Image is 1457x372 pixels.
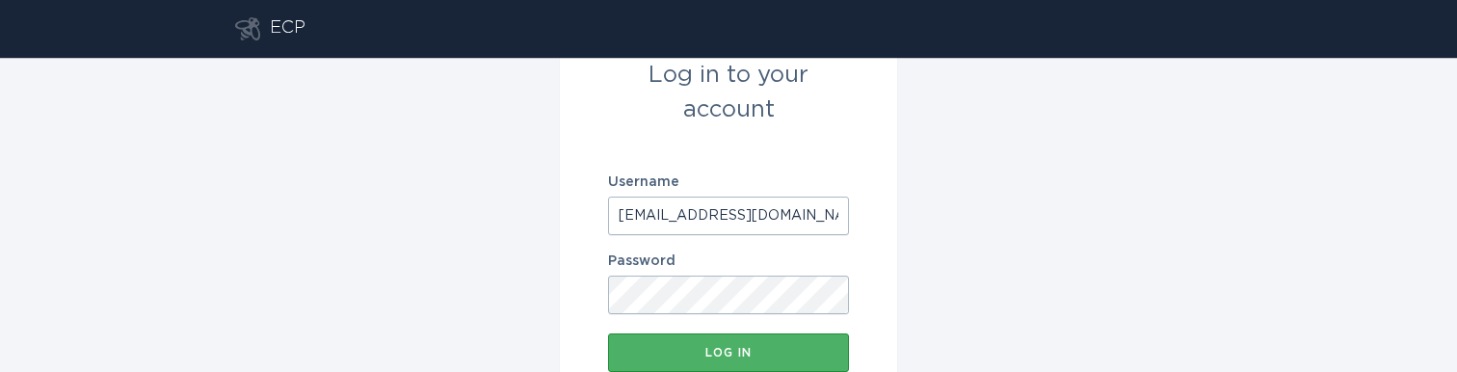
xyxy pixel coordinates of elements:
[608,58,849,127] div: Log in to your account
[235,17,260,40] button: Go to dashboard
[618,347,839,359] div: Log in
[270,17,305,40] div: ECP
[608,254,849,268] label: Password
[608,175,849,189] label: Username
[608,333,849,372] button: Log in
